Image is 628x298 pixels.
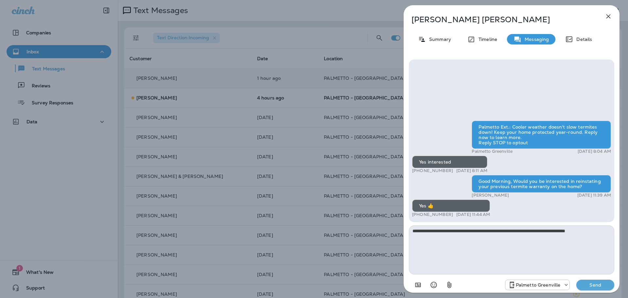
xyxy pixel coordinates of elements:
p: [PHONE_NUMBER] [412,212,453,217]
p: [PERSON_NAME] [472,193,509,198]
p: [DATE] 11:39 AM [577,193,611,198]
p: [DATE] 8:04 AM [578,149,611,154]
div: Palmetto Ext.: Cooler weather doesn't slow termites down! Keep your home protected year-round. Re... [472,121,611,149]
button: Send [576,280,614,290]
p: Palmetto Greenville [472,149,513,154]
p: Timeline [475,37,497,42]
div: Good Morning, Would you be interested in reinstating your previous termite warranty on the home? [472,175,611,193]
p: [DATE] 11:44 AM [456,212,490,217]
p: Details [573,37,592,42]
p: [PHONE_NUMBER] [412,168,453,173]
p: [DATE] 8:11 AM [456,168,487,173]
p: Summary [426,37,451,42]
p: [PERSON_NAME] [PERSON_NAME] [411,15,590,24]
div: Yes interested [412,156,487,168]
button: Add in a premade template [411,278,425,291]
div: Yes 👍 [412,200,490,212]
p: Messaging [521,37,549,42]
div: +1 (864) 385-1074 [505,281,570,289]
p: Send [582,282,609,288]
button: Select an emoji [427,278,440,291]
p: Palmetto Greenville [516,282,561,288]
